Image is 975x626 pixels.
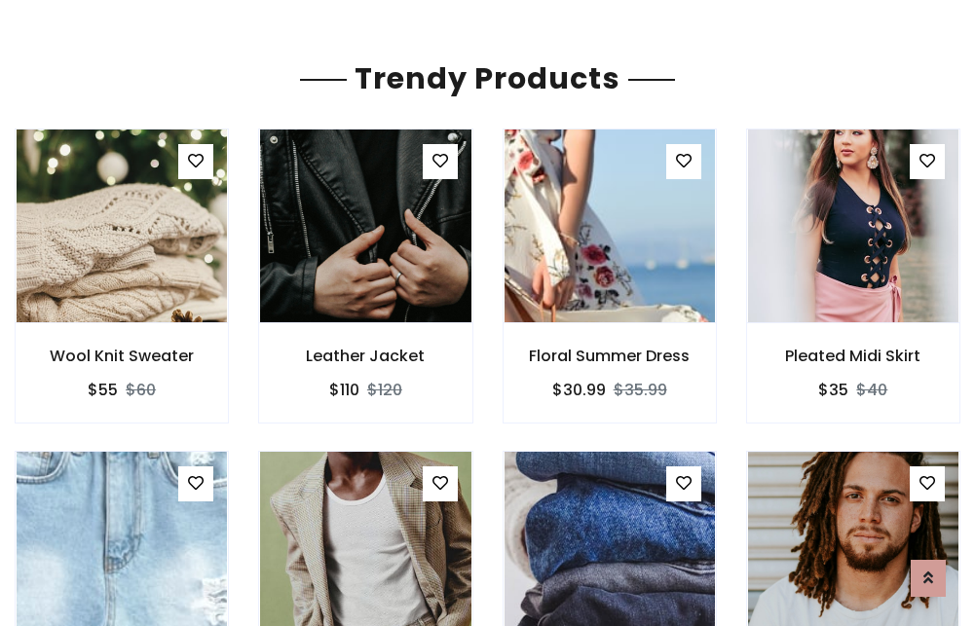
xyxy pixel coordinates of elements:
[552,381,606,399] h6: $30.99
[856,379,887,401] del: $40
[88,381,118,399] h6: $55
[126,379,156,401] del: $60
[818,381,848,399] h6: $35
[747,347,959,365] h6: Pleated Midi Skirt
[367,379,402,401] del: $120
[504,347,716,365] h6: Floral Summer Dress
[329,381,359,399] h6: $110
[16,347,228,365] h6: Wool Knit Sweater
[347,57,628,99] span: Trendy Products
[614,379,667,401] del: $35.99
[259,347,471,365] h6: Leather Jacket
